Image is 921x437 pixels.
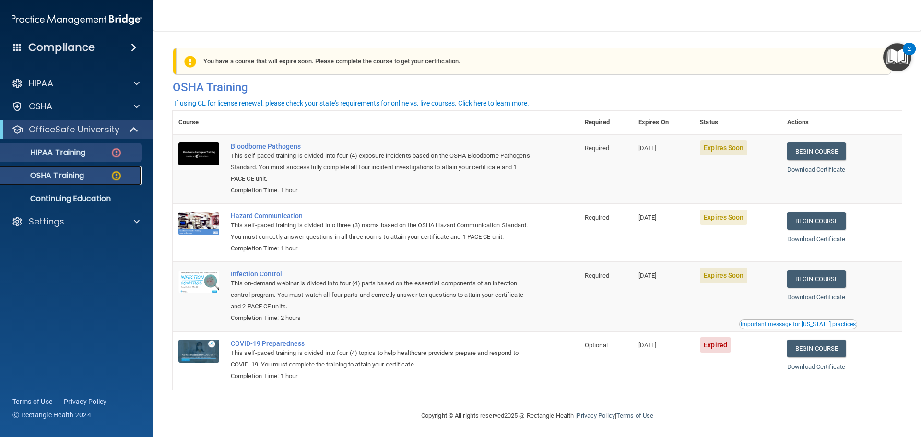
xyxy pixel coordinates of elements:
[110,170,122,182] img: warning-circle.0cc9ac19.png
[231,347,531,370] div: This self-paced training is divided into four (4) topics to help healthcare providers prepare and...
[12,124,139,135] a: OfficeSafe University
[362,401,712,431] div: Copyright © All rights reserved 2025 @ Rectangle Health | |
[177,48,891,75] div: You have a course that will expire soon. Please complete the course to get your certification.
[29,216,64,227] p: Settings
[585,272,609,279] span: Required
[585,214,609,221] span: Required
[29,78,53,89] p: HIPAA
[231,185,531,196] div: Completion Time: 1 hour
[585,144,609,152] span: Required
[638,214,657,221] span: [DATE]
[633,111,694,134] th: Expires On
[638,272,657,279] span: [DATE]
[6,171,84,180] p: OSHA Training
[12,410,91,420] span: Ⓒ Rectangle Health 2024
[231,220,531,243] div: This self-paced training is divided into three (3) rooms based on the OSHA Hazard Communication S...
[231,312,531,324] div: Completion Time: 2 hours
[577,412,614,419] a: Privacy Policy
[28,41,95,54] h4: Compliance
[12,101,140,112] a: OSHA
[231,243,531,254] div: Completion Time: 1 hour
[231,370,531,382] div: Completion Time: 1 hour
[110,147,122,159] img: danger-circle.6113f641.png
[787,166,845,173] a: Download Certificate
[787,236,845,243] a: Download Certificate
[173,111,225,134] th: Course
[12,10,142,29] img: PMB logo
[787,212,846,230] a: Begin Course
[700,210,747,225] span: Expires Soon
[787,294,845,301] a: Download Certificate
[6,194,137,203] p: Continuing Education
[231,150,531,185] div: This self-paced training is divided into four (4) exposure incidents based on the OSHA Bloodborne...
[616,412,653,419] a: Terms of Use
[231,142,531,150] a: Bloodborne Pathogens
[787,142,846,160] a: Begin Course
[12,216,140,227] a: Settings
[231,278,531,312] div: This on-demand webinar is divided into four (4) parts based on the essential components of an inf...
[787,270,846,288] a: Begin Course
[231,340,531,347] a: COVID-19 Preparedness
[787,363,845,370] a: Download Certificate
[781,111,902,134] th: Actions
[12,397,52,406] a: Terms of Use
[174,100,529,106] div: If using CE for license renewal, please check your state's requirements for online vs. live cours...
[739,319,857,329] button: Read this if you are a dental practitioner in the state of CA
[184,56,196,68] img: exclamation-circle-solid-warning.7ed2984d.png
[173,98,531,108] button: If using CE for license renewal, please check your state's requirements for online vs. live cours...
[700,337,731,353] span: Expired
[694,111,781,134] th: Status
[638,342,657,349] span: [DATE]
[638,144,657,152] span: [DATE]
[908,49,911,61] div: 2
[883,43,911,71] button: Open Resource Center, 2 new notifications
[700,268,747,283] span: Expires Soon
[29,124,119,135] p: OfficeSafe University
[173,81,902,94] h4: OSHA Training
[64,397,107,406] a: Privacy Policy
[579,111,633,134] th: Required
[700,140,747,155] span: Expires Soon
[231,212,531,220] a: Hazard Communication
[741,321,856,327] div: Important message for [US_STATE] practices
[12,78,140,89] a: HIPAA
[755,369,909,407] iframe: Drift Widget Chat Controller
[585,342,608,349] span: Optional
[29,101,53,112] p: OSHA
[6,148,85,157] p: HIPAA Training
[231,270,531,278] a: Infection Control
[787,340,846,357] a: Begin Course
